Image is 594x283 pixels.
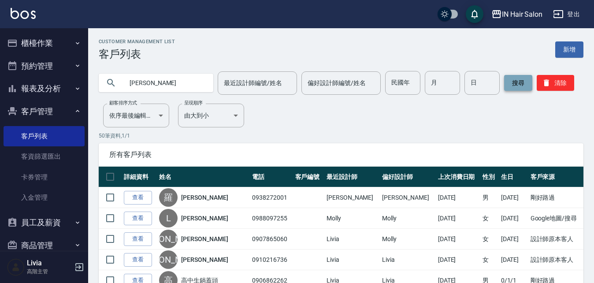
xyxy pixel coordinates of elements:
[480,167,498,187] th: 性別
[502,9,542,20] div: IN Hair Salon
[324,187,380,208] td: [PERSON_NAME]
[99,132,583,140] p: 50 筆資料, 1 / 1
[109,100,137,106] label: 顧客排序方式
[159,230,178,248] div: [PERSON_NAME]
[181,193,228,202] a: [PERSON_NAME]
[124,212,152,225] a: 查看
[499,167,528,187] th: 生日
[159,209,178,227] div: L
[109,150,573,159] span: 所有客戶列表
[537,75,574,91] button: 清除
[250,229,293,249] td: 0907865060
[436,249,481,270] td: [DATE]
[499,187,528,208] td: [DATE]
[123,71,206,95] input: 搜尋關鍵字
[99,39,175,45] h2: Customer Management List
[480,249,498,270] td: 女
[466,5,483,23] button: save
[124,191,152,205] a: 查看
[250,249,293,270] td: 0910216736
[324,167,380,187] th: 最近設計師
[4,55,85,78] button: 預約管理
[159,250,178,269] div: [PERSON_NAME]
[157,167,250,187] th: 姓名
[250,208,293,229] td: 0988097255
[380,167,435,187] th: 偏好設計師
[324,208,380,229] td: Molly
[324,229,380,249] td: Livia
[436,208,481,229] td: [DATE]
[324,249,380,270] td: Livia
[528,249,583,270] td: 設計師原本客人
[480,229,498,249] td: 女
[250,187,293,208] td: 0938272001
[436,167,481,187] th: 上次消費日期
[181,214,228,223] a: [PERSON_NAME]
[159,188,178,207] div: 羅
[380,187,435,208] td: [PERSON_NAME]
[4,187,85,208] a: 入金管理
[4,77,85,100] button: 報表及分析
[528,187,583,208] td: 剛好路過
[184,100,203,106] label: 呈現順序
[436,187,481,208] td: [DATE]
[528,229,583,249] td: 設計師原本客人
[4,126,85,146] a: 客戶列表
[27,259,72,268] h5: Livia
[528,167,583,187] th: 客戶來源
[122,167,157,187] th: 詳細資料
[480,208,498,229] td: 女
[380,208,435,229] td: Molly
[4,211,85,234] button: 員工及薪資
[103,104,169,127] div: 依序最後編輯時間
[4,146,85,167] a: 客資篩選匯出
[11,8,36,19] img: Logo
[504,75,532,91] button: 搜尋
[250,167,293,187] th: 電話
[380,249,435,270] td: Livia
[293,167,324,187] th: 客戶編號
[549,6,583,22] button: 登出
[436,229,481,249] td: [DATE]
[499,208,528,229] td: [DATE]
[181,255,228,264] a: [PERSON_NAME]
[528,208,583,229] td: Google地圖/搜尋
[99,48,175,60] h3: 客戶列表
[181,235,228,243] a: [PERSON_NAME]
[480,187,498,208] td: 男
[4,32,85,55] button: 櫃檯作業
[4,100,85,123] button: 客戶管理
[4,234,85,257] button: 商品管理
[4,167,85,187] a: 卡券管理
[499,249,528,270] td: [DATE]
[488,5,546,23] button: IN Hair Salon
[499,229,528,249] td: [DATE]
[124,253,152,267] a: 查看
[380,229,435,249] td: Molly
[555,41,583,58] a: 新增
[178,104,244,127] div: 由大到小
[27,268,72,276] p: 高階主管
[124,232,152,246] a: 查看
[7,258,25,276] img: Person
